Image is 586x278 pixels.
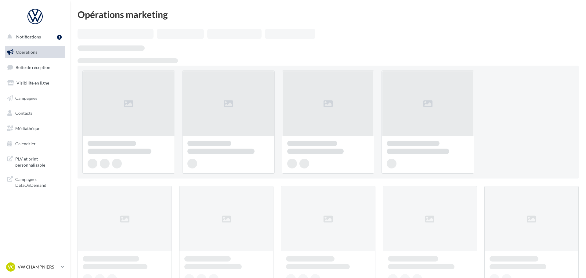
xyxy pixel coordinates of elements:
[4,107,67,120] a: Contacts
[15,141,36,146] span: Calendrier
[15,110,32,116] span: Contacts
[15,95,37,100] span: Campagnes
[4,77,67,89] a: Visibilité en ligne
[18,264,58,270] p: VW CHAMPNIERS
[16,34,41,39] span: Notifications
[4,31,64,43] button: Notifications 1
[57,35,62,40] div: 1
[16,65,50,70] span: Boîte de réception
[5,261,65,273] a: VC VW CHAMPNIERS
[4,61,67,74] a: Boîte de réception
[15,126,40,131] span: Médiathèque
[4,92,67,105] a: Campagnes
[16,80,49,85] span: Visibilité en ligne
[4,46,67,59] a: Opérations
[78,10,579,19] div: Opérations marketing
[4,122,67,135] a: Médiathèque
[4,173,67,191] a: Campagnes DataOnDemand
[8,264,14,270] span: VC
[15,155,63,168] span: PLV et print personnalisable
[4,137,67,150] a: Calendrier
[15,175,63,188] span: Campagnes DataOnDemand
[4,152,67,170] a: PLV et print personnalisable
[16,49,37,55] span: Opérations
